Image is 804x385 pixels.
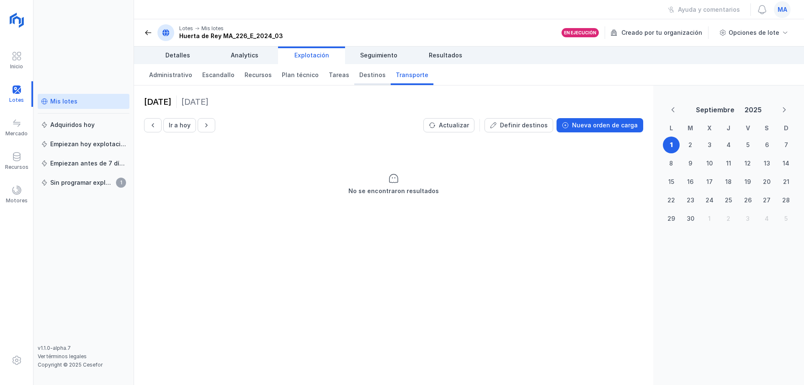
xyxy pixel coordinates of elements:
div: 22 [667,196,675,204]
div: Nueva orden de carga [572,121,638,129]
td: 23 [681,191,700,209]
td: 6 [758,136,777,154]
td: 29 [662,209,681,228]
div: 9 [688,159,692,168]
td: 27 [758,191,777,209]
button: Choose Month [693,102,738,117]
td: 20 [758,173,777,191]
div: Lotes [179,25,193,32]
button: Ayuda y comentarios [662,3,745,17]
td: 16 [681,173,700,191]
div: Actualizar [439,121,469,129]
span: Escandallo [202,71,234,79]
td: 9 [681,154,700,173]
span: Tareas [329,71,349,79]
div: 16 [687,178,693,186]
div: Recursos [5,164,28,171]
div: 27 [763,196,770,204]
div: Motores [6,197,28,204]
td: 28 [776,191,796,209]
div: [DATE] [144,96,171,108]
div: 4 [765,214,769,223]
td: 15 [662,173,681,191]
a: Mis lotes [38,94,129,109]
span: Resultados [429,51,462,59]
a: Plan técnico [277,64,324,85]
button: Actualizar [423,118,474,132]
span: Destinos [359,71,386,79]
div: 25 [725,196,732,204]
div: 11 [726,159,731,168]
td: 4 [719,136,738,154]
div: [DATE] [181,96,209,108]
button: Previous Month [665,103,681,116]
div: 6 [765,141,769,149]
td: 10 [700,154,719,173]
td: 1 [700,209,719,228]
button: Nueva orden de carga [557,118,643,132]
div: Ir a hoy [169,121,191,129]
td: 22 [662,191,681,209]
div: 2 [727,214,730,223]
span: Plan técnico [282,71,319,79]
span: Seguimiento [360,51,397,59]
div: Choose Date [658,96,799,231]
div: Empiezan hoy explotación [50,140,126,148]
td: 2 [681,136,700,154]
div: En ejecución [564,30,596,36]
td: 7 [776,136,796,154]
div: Huerta de Rey MA_226_E_2024_03 [179,32,283,40]
div: 7 [784,141,788,149]
div: Adquiridos hoy [50,121,95,129]
a: Sin programar explotación1 [38,175,129,190]
div: Mis lotes [201,25,224,32]
td: 5 [738,136,758,154]
button: Next Month [776,103,792,116]
div: 23 [687,196,694,204]
span: Explotación [294,51,329,59]
span: Detalles [165,51,190,59]
td: 2 [719,209,738,228]
span: X [707,124,711,132]
td: 1 [662,136,681,154]
a: Tareas [324,64,354,85]
span: Recursos [245,71,272,79]
a: Resultados [412,47,479,64]
div: Opciones de lote [729,28,779,37]
span: Administrativo [149,71,192,79]
span: J [727,124,730,132]
span: V [746,124,750,132]
span: Analytics [231,51,258,59]
td: 19 [738,173,758,191]
a: Explotación [278,47,345,64]
td: 13 [758,154,777,173]
div: 13 [764,159,770,168]
td: 11 [719,154,738,173]
div: 5 [746,141,750,149]
div: 21 [783,178,789,186]
td: 18 [719,173,738,191]
div: v1.1.0-alpha.7 [38,345,129,351]
a: Analytics [211,47,278,64]
button: Choose Year [741,102,765,117]
div: 4 [727,141,731,149]
a: Adquiridos hoy [38,117,129,132]
td: 26 [738,191,758,209]
div: 10 [706,159,713,168]
span: Transporte [396,71,428,79]
span: L [670,124,673,132]
div: Definir destinos [500,121,548,129]
div: 3 [746,214,750,223]
a: Empiezan hoy explotación [38,137,129,152]
td: 12 [738,154,758,173]
div: 3 [708,141,711,149]
div: Inicio [10,63,23,70]
div: 5 [784,214,788,223]
div: 1 [670,141,673,149]
td: 24 [700,191,719,209]
a: Empiezan antes de 7 días [38,156,129,171]
a: Ver términos legales [38,353,87,359]
td: 4 [758,209,777,228]
div: 28 [782,196,790,204]
a: Detalles [144,47,211,64]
